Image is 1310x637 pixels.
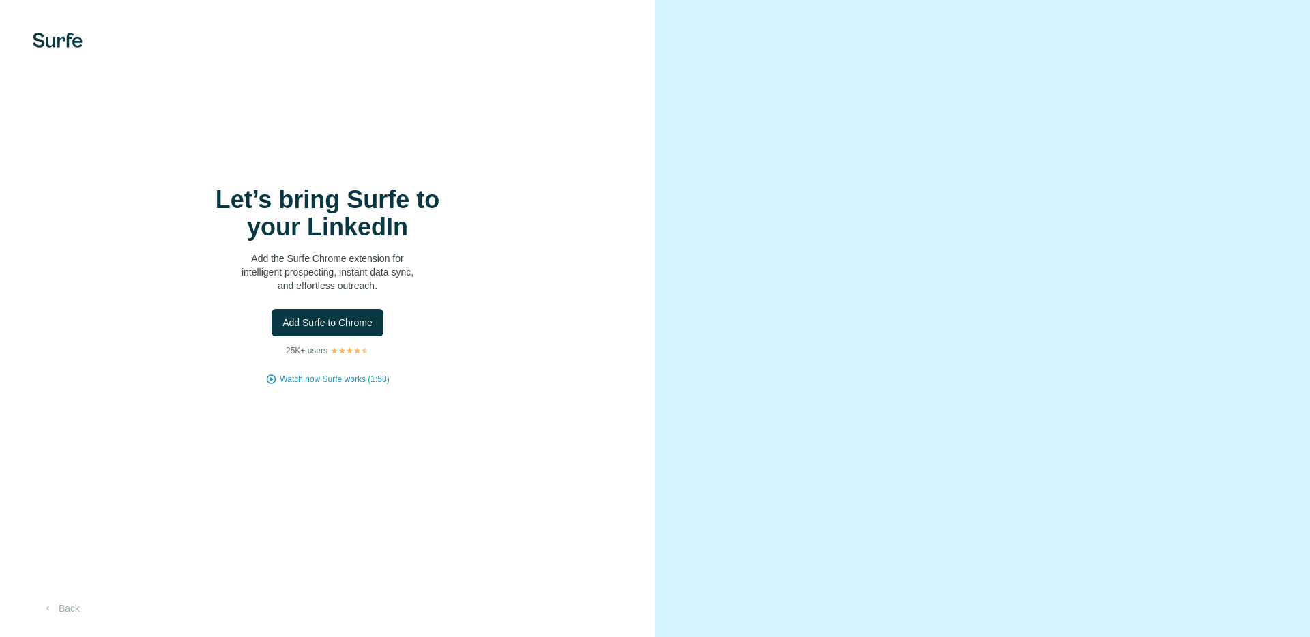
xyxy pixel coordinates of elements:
button: Add Surfe to Chrome [272,309,383,336]
h1: Let’s bring Surfe to your LinkedIn [191,186,464,241]
img: Rating Stars [330,346,369,355]
img: Surfe's logo [33,33,83,48]
p: 25K+ users [286,344,327,357]
p: Add the Surfe Chrome extension for intelligent prospecting, instant data sync, and effortless out... [191,252,464,293]
button: Watch how Surfe works (1:58) [280,373,389,385]
button: Back [33,596,89,621]
span: Add Surfe to Chrome [282,316,373,329]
